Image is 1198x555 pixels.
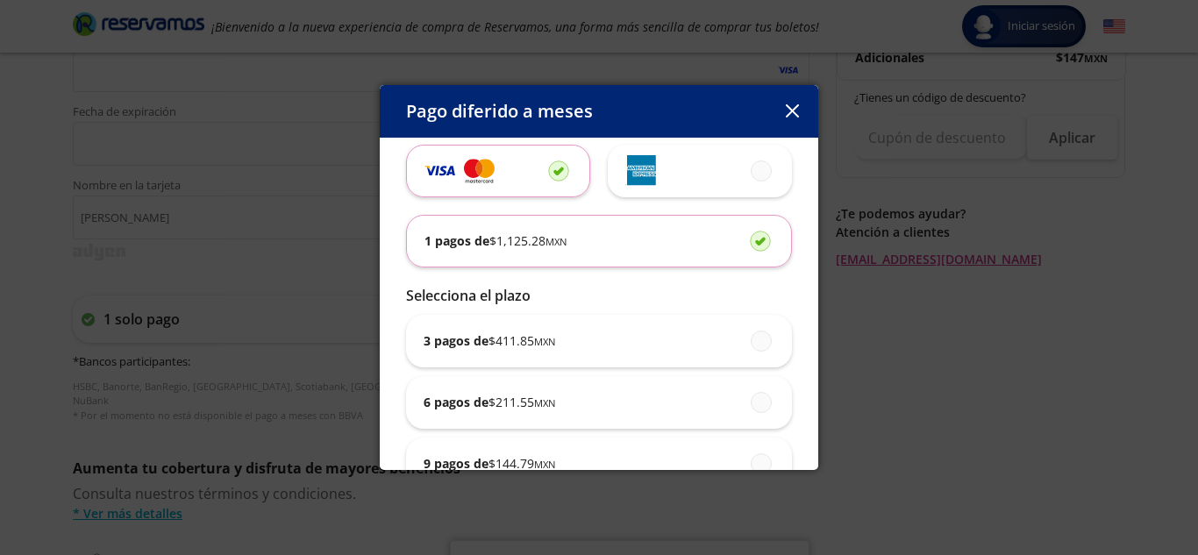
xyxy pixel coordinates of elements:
p: 9 pagos de [424,454,555,473]
span: $ 211.55 [488,393,555,411]
span: $ 411.85 [488,331,555,350]
span: $ 1,125.28 [489,231,567,250]
p: Pago diferido a meses [406,98,593,125]
p: 6 pagos de [424,393,555,411]
small: MXN [534,396,555,409]
span: $ 144.79 [488,454,555,473]
img: svg+xml;base64,PD94bWwgdmVyc2lvbj0iMS4wIiBlbmNvZGluZz0iVVRGLTgiIHN0YW5kYWxvbmU9Im5vIj8+Cjxzdmcgd2... [464,157,495,185]
p: Selecciona el plazo [406,285,792,306]
small: MXN [546,235,567,248]
p: 3 pagos de [424,331,555,350]
img: svg+xml;base64,PD94bWwgdmVyc2lvbj0iMS4wIiBlbmNvZGluZz0iVVRGLTgiIHN0YW5kYWxvbmU9Im5vIj8+Cjxzdmcgd2... [424,160,455,181]
img: svg+xml;base64,PD94bWwgdmVyc2lvbj0iMS4wIiBlbmNvZGluZz0iVVRGLTgiIHN0YW5kYWxvbmU9Im5vIj8+Cjxzdmcgd2... [625,155,656,186]
p: 1 pagos de [424,231,567,250]
small: MXN [534,335,555,348]
small: MXN [534,458,555,471]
